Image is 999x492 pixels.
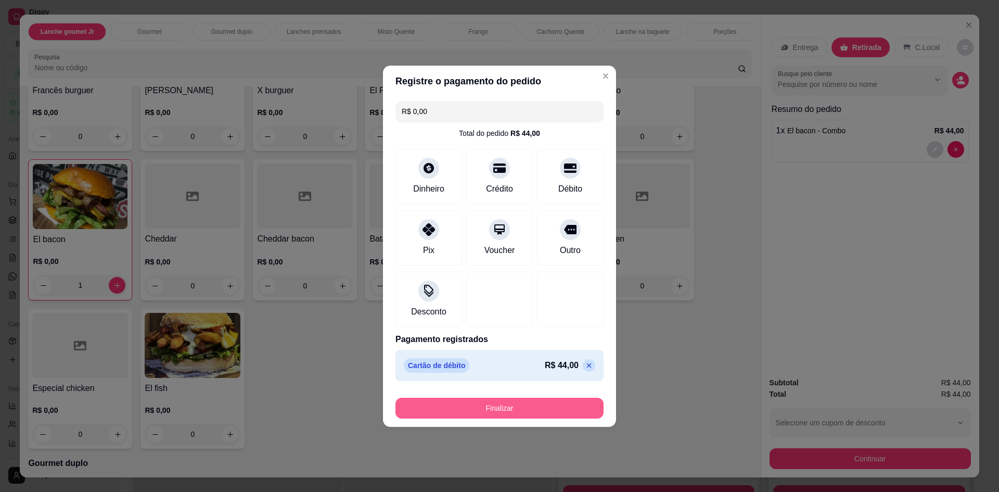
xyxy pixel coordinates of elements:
[423,244,434,257] div: Pix
[404,358,469,373] p: Cartão de débito
[510,128,540,138] div: R$ 44,00
[560,244,581,257] div: Outro
[413,183,444,195] div: Dinheiro
[395,333,604,346] p: Pagamento registrados
[597,68,614,84] button: Close
[402,101,597,122] input: Ex.: hambúrguer de cordeiro
[459,128,540,138] div: Total do pedido
[484,244,515,257] div: Voucher
[545,359,579,372] p: R$ 44,00
[486,183,513,195] div: Crédito
[411,306,446,318] div: Desconto
[558,183,582,195] div: Débito
[395,398,604,419] button: Finalizar
[383,66,616,97] header: Registre o pagamento do pedido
